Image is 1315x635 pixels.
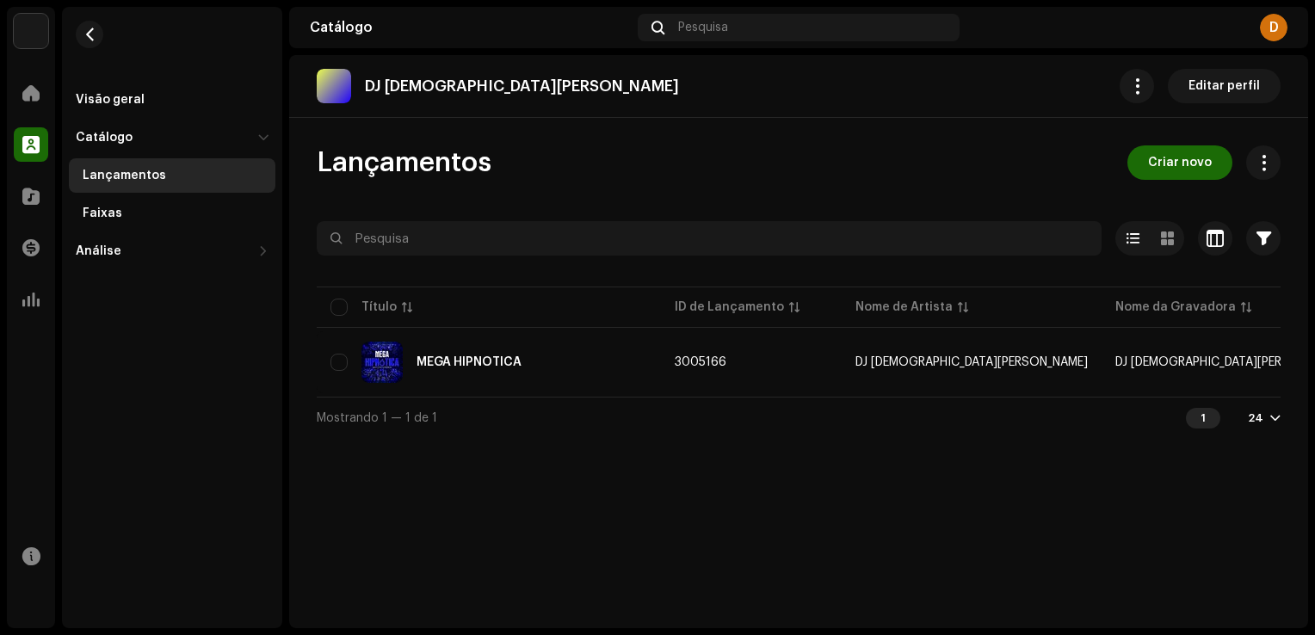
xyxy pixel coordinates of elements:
[1188,69,1260,103] span: Editar perfil
[69,120,275,231] re-m-nav-dropdown: Catálogo
[1186,408,1220,428] div: 1
[76,93,145,107] div: Visão geral
[361,342,403,383] img: c687b328-954c-438c-8bd9-f27d0a6dd179
[1168,69,1281,103] button: Editar perfil
[76,131,133,145] div: Catálogo
[1148,145,1212,180] span: Criar novo
[417,356,522,368] div: MEGA HIPNÓTICA
[675,356,726,368] span: 3005166
[317,145,491,180] span: Lançamentos
[69,83,275,117] re-m-nav-item: Visão geral
[69,234,275,268] re-m-nav-dropdown: Análise
[855,356,1088,368] span: DJ CRISTIANO SAL
[83,169,166,182] div: Lançamentos
[675,299,784,316] div: ID de Lançamento
[855,299,953,316] div: Nome de Artista
[76,244,121,258] div: Análise
[69,196,275,231] re-m-nav-item: Faixas
[1260,14,1287,41] div: D
[1248,411,1263,425] div: 24
[855,356,1088,368] div: DJ [DEMOGRAPHIC_DATA][PERSON_NAME]
[83,207,122,220] div: Faixas
[678,21,728,34] span: Pesquisa
[365,77,679,96] p: DJ [DEMOGRAPHIC_DATA][PERSON_NAME]
[1127,145,1232,180] button: Criar novo
[361,299,397,316] div: Título
[69,158,275,193] re-m-nav-item: Lançamentos
[317,221,1102,256] input: Pesquisa
[310,21,631,34] div: Catálogo
[1115,299,1236,316] div: Nome da Gravadora
[317,412,437,424] span: Mostrando 1 — 1 de 1
[14,14,48,48] img: 730b9dfe-18b5-4111-b483-f30b0c182d82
